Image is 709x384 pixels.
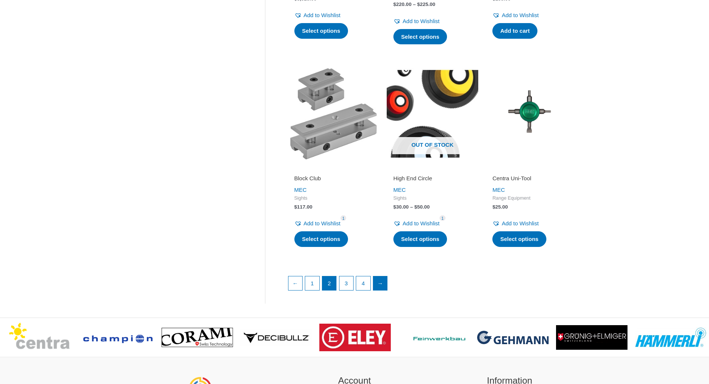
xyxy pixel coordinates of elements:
[393,195,472,201] span: Sights
[288,276,303,291] a: ←
[356,276,370,291] a: Page 4
[393,29,447,45] a: Select options for “TEC-HRO Rapid, sight-elevation”
[288,276,578,295] nav: Product Pagination
[393,231,447,247] a: Select options for “High End Circle”
[492,10,539,20] a: Add to Wishlist
[403,220,440,226] span: Add to Wishlist
[492,195,571,201] span: Range Equipment
[393,187,406,193] a: MEC
[492,204,508,210] bdi: 25.00
[294,195,373,201] span: Sights
[393,16,440,26] a: Add to Wishlist
[492,187,505,193] a: MEC
[305,276,319,291] a: Page 1
[414,204,429,210] bdi: 50.00
[341,215,346,221] span: 1
[387,68,478,159] a: Out of stock
[373,276,387,291] a: →
[304,220,341,226] span: Add to Wishlist
[294,164,373,173] iframe: Customer reviews powered by Trustpilot
[414,204,417,210] span: $
[294,231,348,247] a: Select options for “Block Club”
[413,1,416,7] span: –
[393,1,412,7] bdi: 220.00
[410,204,413,210] span: –
[393,204,409,210] bdi: 30.00
[492,164,571,173] iframe: Customer reviews powered by Trustpilot
[393,218,440,229] a: Add to Wishlist
[403,18,440,24] span: Add to Wishlist
[492,218,539,229] a: Add to Wishlist
[502,220,539,226] span: Add to Wishlist
[392,137,473,154] span: Out of stock
[492,175,571,185] a: Centra Uni-Tool
[319,324,391,352] img: brand logo
[294,10,341,20] a: Add to Wishlist
[502,12,539,18] span: Add to Wishlist
[417,1,420,7] span: $
[294,204,313,210] bdi: 117.00
[417,1,435,7] bdi: 225.00
[492,175,571,182] h2: Centra Uni-Tool
[294,23,348,39] a: Select options for “EVO 10E SX”
[294,218,341,229] a: Add to Wishlist
[322,276,336,291] span: Page 2
[492,23,537,39] a: Add to cart: “Sight 1.8 CRYSTAL”
[393,204,396,210] span: $
[294,187,307,193] a: MEC
[387,68,478,159] img: High End Circle
[294,204,297,210] span: $
[393,175,472,182] h2: High End Circle
[492,204,495,210] span: $
[393,1,396,7] span: $
[393,175,472,185] a: High End Circle
[304,12,341,18] span: Add to Wishlist
[393,164,472,173] iframe: Customer reviews powered by Trustpilot
[294,175,373,185] a: Block Club
[294,175,373,182] h2: Block Club
[492,231,546,247] a: Select options for “Centra Uni-Tool”
[440,215,445,221] span: 1
[486,68,577,159] img: Centra Uni-Tool
[339,276,354,291] a: Page 3
[288,68,379,159] img: Block Club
